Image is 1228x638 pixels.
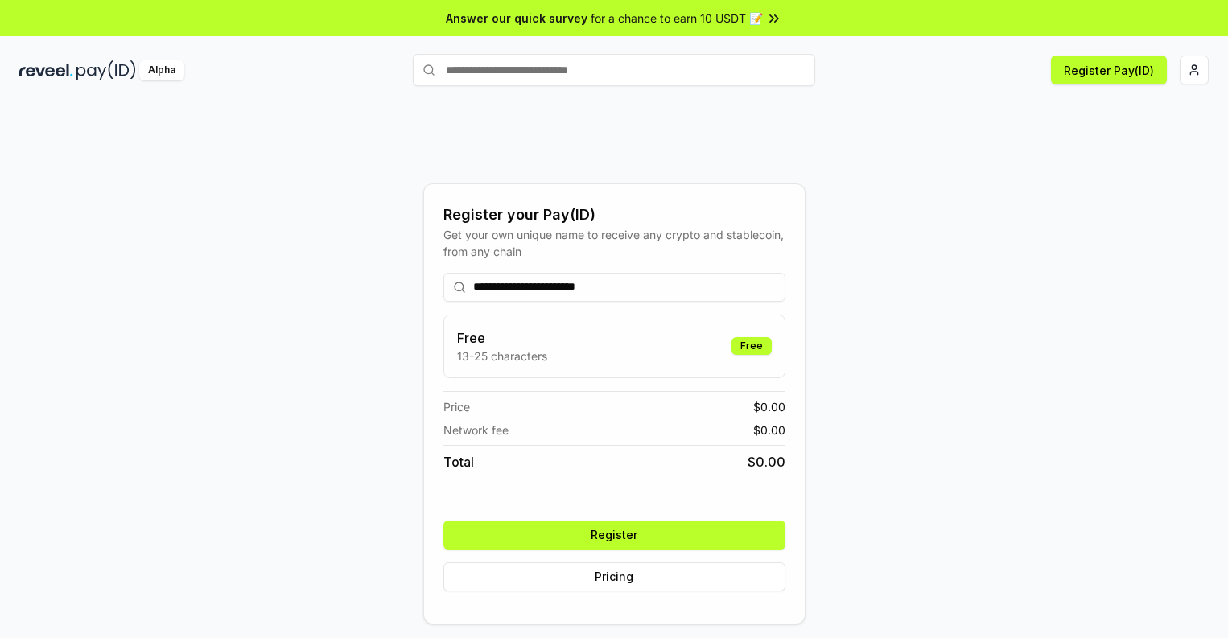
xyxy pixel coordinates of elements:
[76,60,136,80] img: pay_id
[753,398,785,415] span: $ 0.00
[753,422,785,438] span: $ 0.00
[443,562,785,591] button: Pricing
[748,452,785,471] span: $ 0.00
[443,204,785,226] div: Register your Pay(ID)
[443,398,470,415] span: Price
[591,10,763,27] span: for a chance to earn 10 USDT 📝
[443,521,785,550] button: Register
[1051,56,1167,84] button: Register Pay(ID)
[446,10,587,27] span: Answer our quick survey
[457,328,547,348] h3: Free
[443,226,785,260] div: Get your own unique name to receive any crypto and stablecoin, from any chain
[443,422,509,438] span: Network fee
[443,452,474,471] span: Total
[19,60,73,80] img: reveel_dark
[139,60,184,80] div: Alpha
[457,348,547,364] p: 13-25 characters
[731,337,772,355] div: Free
